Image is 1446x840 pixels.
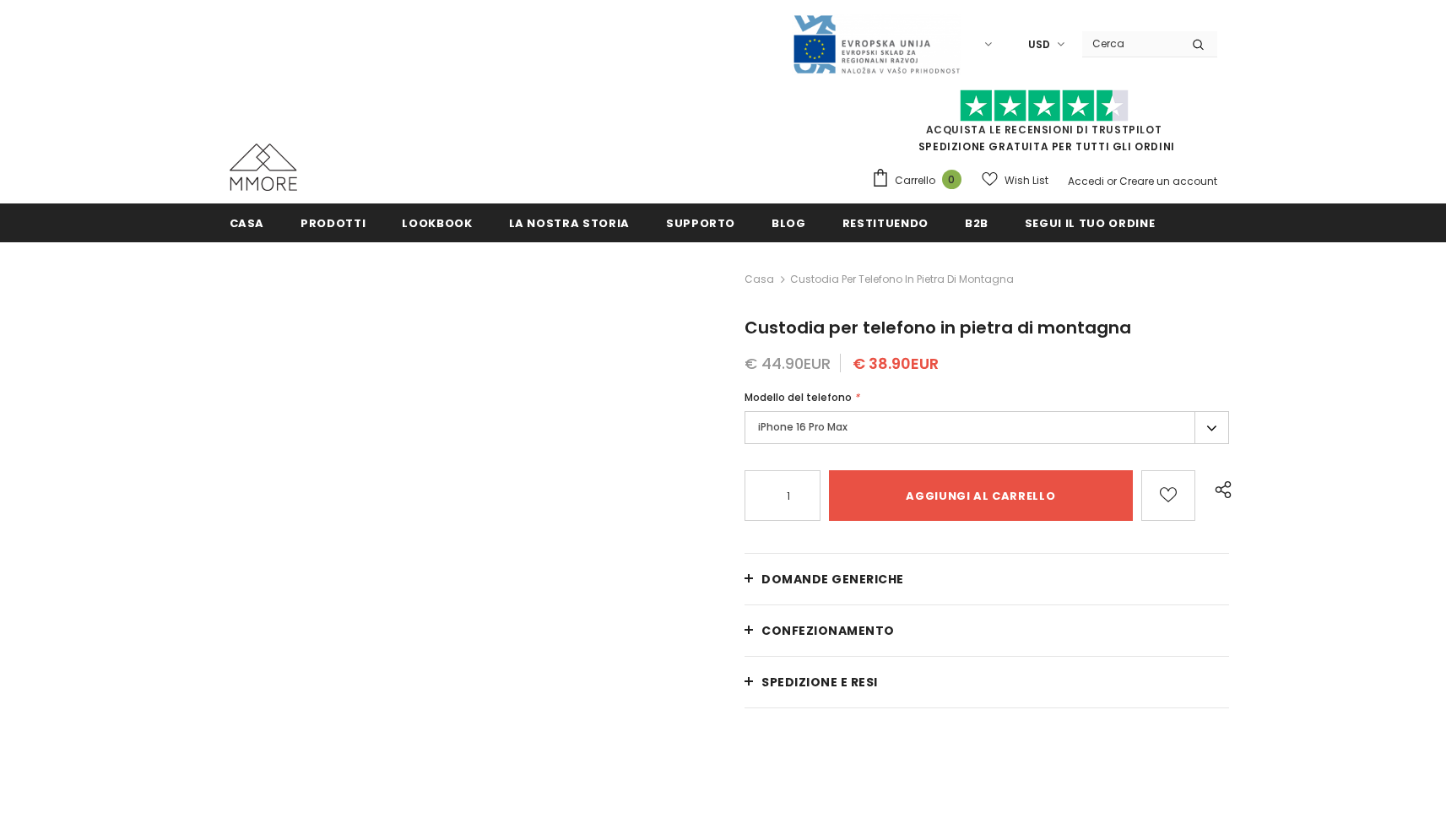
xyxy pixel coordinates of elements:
[509,203,630,241] a: La nostra storia
[745,269,774,290] a: Casa
[1068,174,1104,188] a: Accedi
[792,14,961,75] img: Javni Razpis
[960,89,1129,122] img: Fidati di Pilot Stars
[745,657,1229,707] a: Spedizione e resi
[745,605,1229,656] a: CONFEZIONAMENTO
[745,316,1131,339] span: Custodia per telefono in pietra di montagna
[829,470,1132,521] input: Aggiungi al carrello
[402,215,472,231] span: Lookbook
[871,97,1217,154] span: SPEDIZIONE GRATUITA PER TUTTI GLI ORDINI
[842,215,929,231] span: Restituendo
[1025,203,1155,241] a: Segui il tuo ordine
[1028,36,1050,53] span: USD
[509,215,630,231] span: La nostra storia
[982,165,1048,195] a: Wish List
[853,353,939,374] span: € 38.90EUR
[761,674,878,691] span: Spedizione e resi
[666,215,735,231] span: supporto
[230,215,265,231] span: Casa
[772,203,806,241] a: Blog
[230,203,265,241] a: Casa
[666,203,735,241] a: supporto
[965,203,988,241] a: B2B
[942,170,961,189] span: 0
[301,203,366,241] a: Prodotti
[745,554,1229,604] a: Domande generiche
[761,571,904,588] span: Domande generiche
[1119,174,1217,188] a: Creare un account
[745,353,831,374] span: € 44.90EUR
[745,390,852,404] span: Modello del telefono
[1107,174,1117,188] span: or
[792,36,961,51] a: Javni Razpis
[965,215,988,231] span: B2B
[871,168,970,193] a: Carrello 0
[1082,31,1179,56] input: Search Site
[745,411,1229,444] label: iPhone 16 Pro Max
[761,622,895,639] span: CONFEZIONAMENTO
[842,203,929,241] a: Restituendo
[1025,215,1155,231] span: Segui il tuo ordine
[895,172,935,189] span: Carrello
[790,269,1014,290] span: Custodia per telefono in pietra di montagna
[301,215,366,231] span: Prodotti
[772,215,806,231] span: Blog
[1005,172,1048,189] span: Wish List
[230,144,297,191] img: Casi MMORE
[402,203,472,241] a: Lookbook
[926,122,1162,137] a: Acquista le recensioni di TrustPilot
